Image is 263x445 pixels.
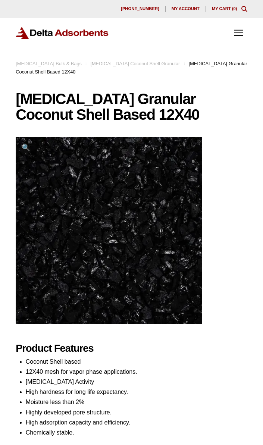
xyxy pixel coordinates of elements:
span: [MEDICAL_DATA] Granular Coconut Shell Based 12X40 [16,61,247,75]
li: High adsorption capacity and efficiency. [26,417,247,427]
img: Delta Adsorbents [16,27,109,39]
div: Toggle Off Canvas Content [229,24,247,42]
li: Coconut Shell based [26,357,247,367]
span: My account [172,7,200,11]
a: Activated Carbon Mesh Granular [16,227,202,233]
li: [MEDICAL_DATA] Activity [26,377,247,387]
li: 12X40 mesh for vapor phase applications. [26,367,247,377]
a: My account [166,6,206,12]
a: [PHONE_NUMBER] [115,6,166,12]
h1: [MEDICAL_DATA] Granular Coconut Shell Based 12X40 [16,91,247,122]
a: View full-screen image gallery [16,137,36,158]
img: Activated Carbon Mesh Granular [16,137,202,324]
a: [MEDICAL_DATA] Coconut Shell Granular [90,61,180,66]
li: Chemically stable. [26,427,247,438]
a: [MEDICAL_DATA] Bulk & Bags [16,61,82,66]
div: Toggle Modal Content [241,6,247,12]
span: 🔍 [22,144,30,151]
li: High hardness for long life expectancy. [26,387,247,397]
a: My Cart (0) [212,6,237,11]
span: [PHONE_NUMBER] [121,7,159,11]
li: Moisture less than 2% [26,397,247,407]
span: 0 [234,6,236,11]
span: : [85,61,87,66]
li: Highly developed pore structure. [26,407,247,417]
h2: Product Features [16,342,247,355]
span: : [184,61,185,66]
